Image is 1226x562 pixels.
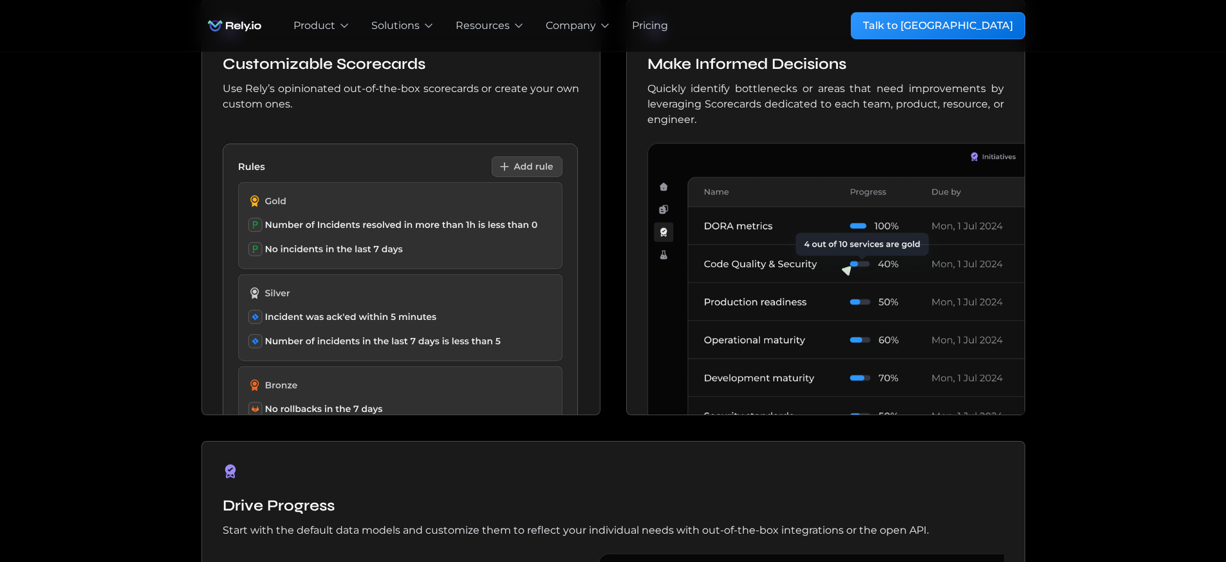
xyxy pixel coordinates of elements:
[223,81,579,112] p: Use Rely’s opinionated out-of-the-box scorecards or create your own custom ones.
[456,18,510,33] div: Resources
[223,523,983,538] p: Start with the default data models and customize them to reflect your individual needs with out-o...
[546,18,596,33] div: Company
[201,13,268,39] a: home
[863,18,1013,33] div: Talk to [GEOGRAPHIC_DATA]
[371,18,420,33] div: Solutions
[201,13,268,39] img: Rely.io logo
[851,12,1025,39] a: Talk to [GEOGRAPHIC_DATA]
[647,81,1004,127] p: Quickly identify bottlenecks or areas that need improvements by leveraging Scorecards dedicated t...
[1141,477,1208,544] iframe: Chatbot
[647,53,1004,76] h5: Make Informed Decisions
[223,53,579,76] h5: Customizable Scorecards
[632,18,668,33] a: Pricing
[293,18,335,33] div: Product
[223,494,983,518] h5: Drive Progress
